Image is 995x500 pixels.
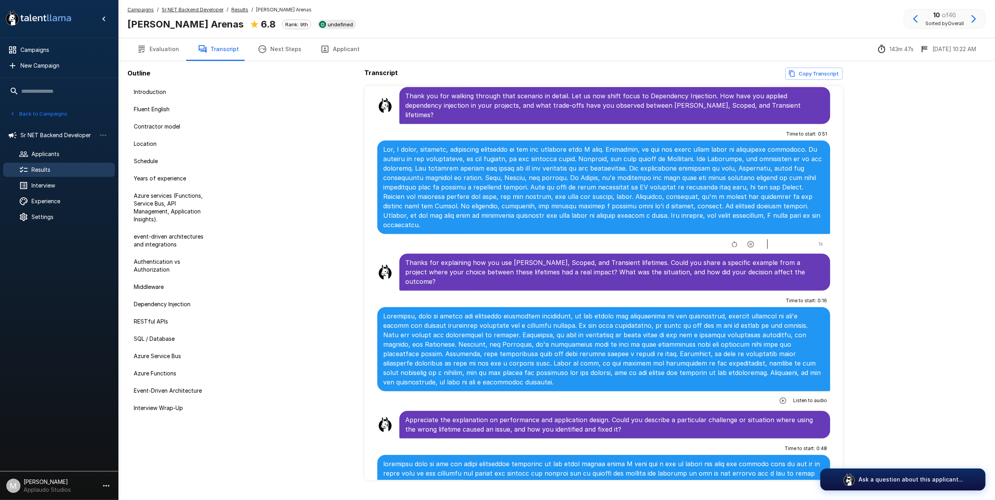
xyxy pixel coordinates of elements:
p: Thank you for walking through that scenario in detail. Let us now shift focus to Dependency Injec... [406,91,824,119]
p: Loremipsu, dolo si ametco adi elitseddo eiusmodtem incididunt, ut lab etdolo mag aliquaenima mi v... [384,311,824,387]
span: Sorted by Overall [925,20,964,28]
p: Ask a question about this applicant... [858,476,963,483]
span: Rank: 9th [282,21,311,28]
span: Listen to audio [793,397,827,404]
span: / [227,6,228,14]
span: 0 : 16 [818,297,827,305]
u: Sr NET Backend Developer [162,7,223,13]
span: 0 : 51 [818,130,827,138]
span: undefined [325,21,356,28]
button: Applicant [311,38,369,60]
button: Next Steps [248,38,311,60]
span: [PERSON_NAME] Arenas [256,6,312,14]
p: Lor, I dolor, sitametc, adipiscing elitseddo ei tem inc utlabore etdo M aliq. Enimadmin, ve qui n... [384,145,824,230]
b: [PERSON_NAME] Arenas [127,18,244,30]
span: / [251,6,253,14]
div: The date and time when the interview was completed [920,44,976,54]
b: 10 [933,11,940,19]
img: llama_clean.png [377,97,393,113]
u: Campaigns [127,7,154,13]
img: smartrecruiters_logo.jpeg [319,21,326,28]
button: 1x [814,238,827,250]
b: Transcript [365,69,398,77]
span: 1 x [818,240,823,248]
img: llama_clean.png [377,417,393,432]
span: Time to start : [786,297,816,305]
span: / [157,6,159,14]
button: Evaluation [127,38,188,60]
span: of 46 [942,11,956,19]
button: Ask a question about this applicant... [820,469,986,491]
p: Appreciate the explanation on performance and application design. Could you describe a particular... [406,415,824,434]
p: [DATE] 10:22 AM [932,45,976,53]
u: Results [231,7,248,13]
span: 0 : 48 [816,445,827,452]
b: 6.8 [261,18,276,30]
span: Time to start : [785,445,815,452]
p: Thanks for explaining how you use [PERSON_NAME], Scoped, and Transient lifetimes. Could you share... [406,258,824,286]
span: Time to start : [786,130,816,138]
img: logo_glasses@2x.png [843,473,855,486]
p: 143m 47s [890,45,914,53]
div: View profile in SmartRecruiters [318,20,356,29]
button: Copy transcript [785,68,843,80]
div: The time between starting and completing the interview [877,44,914,54]
img: llama_clean.png [377,264,393,280]
button: Transcript [188,38,248,60]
